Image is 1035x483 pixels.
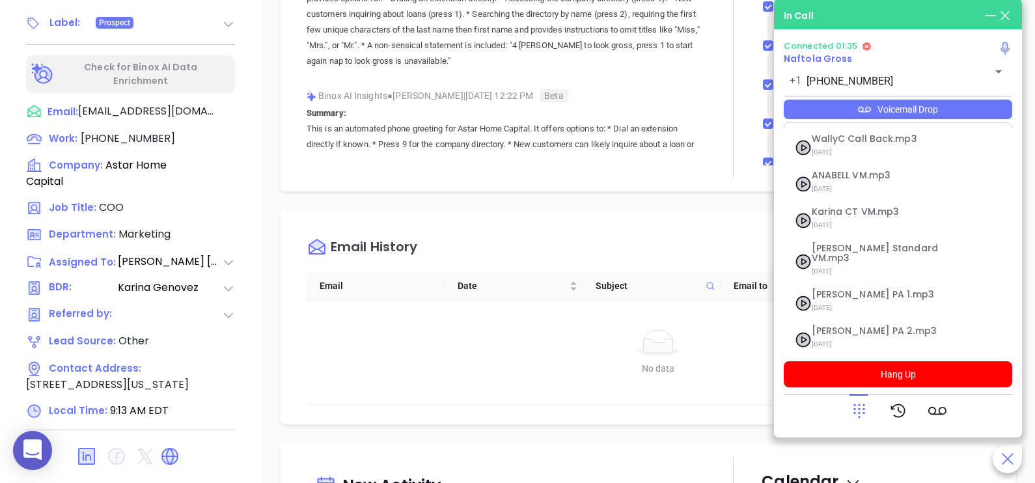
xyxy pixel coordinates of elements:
[49,13,81,33] div: Label:
[307,108,346,118] b: Summary:
[812,290,952,299] span: [PERSON_NAME] PA 1.mp3
[784,100,1012,119] div: Voicemail Drop
[49,280,117,296] span: BDR:
[49,307,117,323] span: Referred by:
[596,279,700,293] span: Subject
[48,103,78,120] span: Email:
[81,131,175,146] span: [PHONE_NUMBER]
[56,61,226,88] p: Check for Binox AI Data Enrichment
[49,334,116,348] span: Lead Source:
[458,279,567,293] span: Date
[812,180,952,197] span: [DATE]
[812,243,952,263] span: [PERSON_NAME] Standard VM.mp3
[49,361,141,375] span: Contact Address:
[812,134,952,144] span: WallyC Call Back.mp3
[445,271,583,301] th: Date
[118,254,222,269] span: [PERSON_NAME] [PERSON_NAME]
[331,240,417,258] div: Email History
[99,200,124,215] span: COO
[989,62,1008,81] button: Open
[307,121,705,199] p: This is an automated phone greeting for Astar Home Capital. It offers options to: * Dial an exten...
[812,207,952,217] span: Karina CT VM.mp3
[784,40,833,52] span: Connected
[836,40,858,52] span: 01:35
[49,255,117,270] span: Assigned To:
[790,73,801,89] p: +1
[49,404,107,417] span: Local Time:
[26,377,189,392] span: [STREET_ADDRESS][US_STATE]
[812,299,952,316] span: [DATE]
[812,326,952,336] span: [PERSON_NAME] PA 2.mp3
[49,200,96,214] span: Job Title:
[78,103,215,119] span: [EMAIL_ADDRESS][DOMAIN_NAME]
[784,52,852,65] a: Naftola Gross
[317,361,999,376] div: No data
[49,158,103,172] span: Company:
[49,131,77,145] span: Work:
[110,403,169,418] span: 9:13 AM EDT
[784,9,814,23] div: In Call
[118,333,149,348] span: Other
[812,171,952,180] span: ANABELL VM.mp3
[118,280,222,296] span: Karina Genovez
[812,263,952,280] span: [DATE]
[540,89,568,102] span: Beta
[31,63,54,86] img: Ai-Enrich-DaqCidB-.svg
[721,271,859,301] th: Email to
[812,336,952,353] span: [DATE]
[807,75,970,87] input: Enter phone number or name
[99,16,131,30] span: Prospect
[49,227,116,241] span: Department:
[307,92,316,102] img: svg%3e
[812,217,952,234] span: [DATE]
[118,227,171,241] span: Marketing
[307,271,445,301] th: Email
[307,86,705,105] div: Binox AI Insights [PERSON_NAME] | [DATE] 12:22 PM
[812,144,952,161] span: [DATE]
[784,361,1012,387] button: Hang Up
[387,90,393,101] span: ●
